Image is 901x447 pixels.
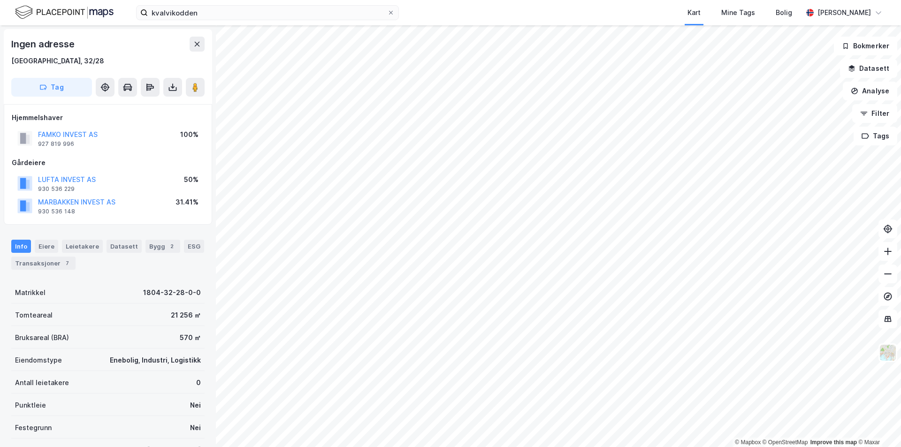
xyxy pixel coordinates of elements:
div: Eiendomstype [15,355,62,366]
div: [GEOGRAPHIC_DATA], 32/28 [11,55,104,67]
div: 0 [196,377,201,388]
div: Nei [190,400,201,411]
div: 31.41% [176,197,199,208]
a: Improve this map [810,439,857,446]
div: Hjemmelshaver [12,112,204,123]
div: 927 819 996 [38,140,74,148]
button: Analyse [843,82,897,100]
div: Gårdeiere [12,157,204,168]
div: 930 536 148 [38,208,75,215]
button: Filter [852,104,897,123]
a: OpenStreetMap [763,439,808,446]
div: Punktleie [15,400,46,411]
div: 2 [167,242,176,251]
button: Tags [854,127,897,145]
div: Eiere [35,240,58,253]
a: Mapbox [735,439,761,446]
div: Matrikkel [15,287,46,298]
div: 21 256 ㎡ [171,310,201,321]
div: Tomteareal [15,310,53,321]
div: Mine Tags [721,7,755,18]
div: Datasett [107,240,142,253]
div: 570 ㎡ [180,332,201,343]
div: 50% [184,174,199,185]
div: Transaksjoner [11,257,76,270]
div: Antall leietakere [15,377,69,388]
input: Søk på adresse, matrikkel, gårdeiere, leietakere eller personer [148,6,387,20]
button: Datasett [840,59,897,78]
div: Bygg [145,240,180,253]
iframe: Chat Widget [854,402,901,447]
div: 930 536 229 [38,185,75,193]
div: Bolig [776,7,792,18]
div: Leietakere [62,240,103,253]
img: Z [879,344,897,362]
div: Ingen adresse [11,37,76,52]
button: Tag [11,78,92,97]
div: Festegrunn [15,422,52,433]
div: 7 [62,258,72,268]
div: ESG [184,240,204,253]
div: Bruksareal (BRA) [15,332,69,343]
div: 100% [180,129,199,140]
div: Enebolig, Industri, Logistikk [110,355,201,366]
div: [PERSON_NAME] [817,7,871,18]
div: Info [11,240,31,253]
img: logo.f888ab2527a4732fd821a326f86c7f29.svg [15,4,114,21]
div: Kart [687,7,701,18]
button: Bokmerker [834,37,897,55]
div: Kontrollprogram for chat [854,402,901,447]
div: 1804-32-28-0-0 [143,287,201,298]
div: Nei [190,422,201,433]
